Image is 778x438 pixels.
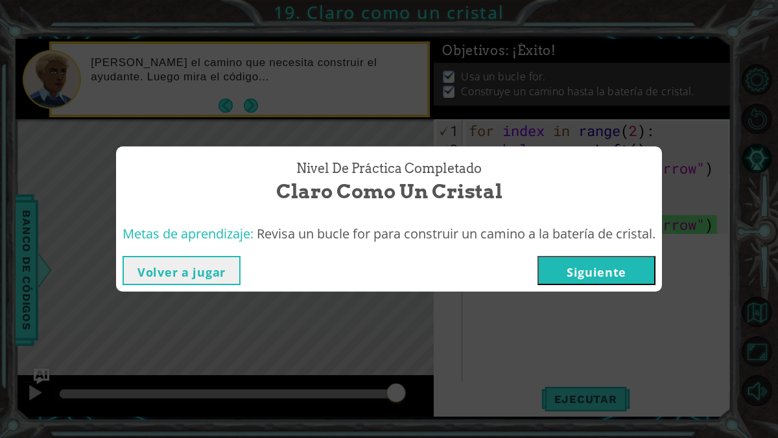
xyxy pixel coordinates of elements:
[276,178,502,205] span: Claro como un cristal
[537,256,655,285] button: Siguiente
[257,225,655,242] span: Revisa un bucle for para construir un camino a la batería de cristal.
[123,225,253,242] span: Metas de aprendizaje:
[296,159,482,178] span: Nivel de práctica Completado
[123,256,241,285] button: Volver a jugar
